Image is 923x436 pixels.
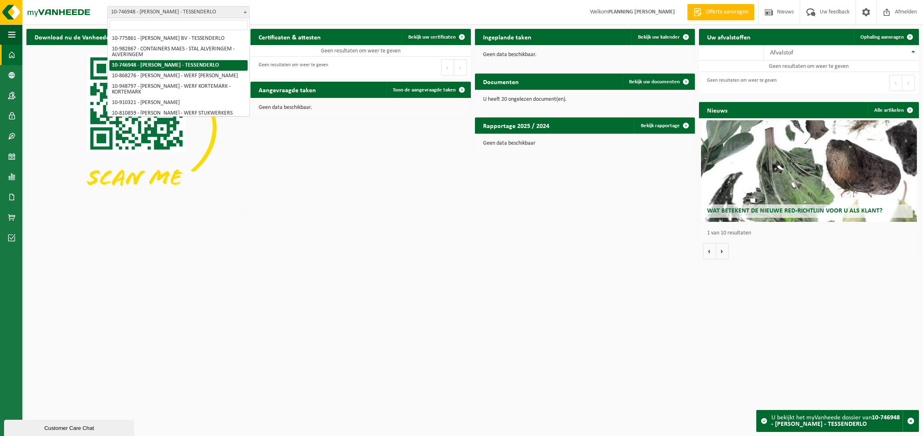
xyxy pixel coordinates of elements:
li: 10-982867 - CONTAINERS MAES - STAL ALVERINGEM - ALVERINGEM [109,44,248,60]
strong: 10-746948 - [PERSON_NAME] - TESSENDERLO [771,414,900,427]
span: Toon de aangevraagde taken [393,87,456,93]
li: 10-775861 - [PERSON_NAME] BV - TESSENDERLO [109,33,248,44]
span: Bekijk uw documenten [629,79,680,85]
h2: Documenten [475,74,527,89]
p: Geen data beschikbaar. [483,52,687,58]
span: Bekijk uw kalender [638,35,680,40]
a: Toon de aangevraagde taken [386,82,470,98]
li: 10-810859 - [PERSON_NAME] - WERF STUKWERKERS GENT - [GEOGRAPHIC_DATA] [109,108,248,124]
li: 10-746948 - [PERSON_NAME] - TESSENDERLO [109,60,248,71]
img: Download de VHEPlus App [26,45,246,210]
button: Next [454,59,467,76]
a: Ophaling aanvragen [854,29,918,45]
h2: Ingeplande taken [475,29,540,45]
a: Alle artikelen [868,102,918,118]
div: Geen resultaten om weer te geven [703,74,777,92]
h2: Certificaten & attesten [250,29,329,45]
span: 10-746948 - YVES MAES - TESSENDERLO [108,7,249,18]
a: Bekijk rapportage [634,117,694,134]
h2: Uw afvalstoffen [699,29,759,45]
button: Volgende [716,243,729,259]
span: Bekijk uw certificaten [408,35,456,40]
a: Offerte aanvragen [687,4,754,20]
h2: Rapportage 2025 / 2024 [475,117,557,133]
div: Geen resultaten om weer te geven [255,59,328,76]
button: Vorige [703,243,716,259]
p: Geen data beschikbaar. [259,105,462,111]
p: 1 van 10 resultaten [707,230,915,236]
a: Bekijk uw kalender [631,29,694,45]
h2: Download nu de Vanheede+ app! [26,29,135,45]
span: Afvalstof [770,50,793,56]
td: Geen resultaten om weer te geven [250,45,470,56]
span: Ophaling aanvragen [860,35,904,40]
h2: Nieuws [699,102,736,118]
span: 10-746948 - YVES MAES - TESSENDERLO [107,6,250,18]
button: Next [902,75,915,91]
li: 10-868276 - [PERSON_NAME] - WERF [PERSON_NAME] [109,71,248,81]
button: Previous [889,75,902,91]
a: Bekijk uw documenten [623,74,694,90]
span: Offerte aanvragen [704,8,750,16]
div: U bekijkt het myVanheede dossier van [771,410,903,432]
td: Geen resultaten om weer te geven [699,61,919,72]
span: Wat betekent de nieuwe RED-richtlijn voor u als klant? [707,208,882,214]
li: 10-910321 - [PERSON_NAME] [109,98,248,108]
iframe: chat widget [4,418,136,436]
p: U heeft 20 ongelezen document(en). [483,97,687,102]
strong: PLANNING [PERSON_NAME] [608,9,675,15]
li: 10-948797 - [PERSON_NAME] - WERF KORTEMARK - KORTEMARK [109,81,248,98]
a: Wat betekent de nieuwe RED-richtlijn voor u als klant? [701,120,916,222]
p: Geen data beschikbaar [483,141,687,146]
h2: Aangevraagde taken [250,82,324,98]
button: Previous [441,59,454,76]
a: Bekijk uw certificaten [402,29,470,45]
